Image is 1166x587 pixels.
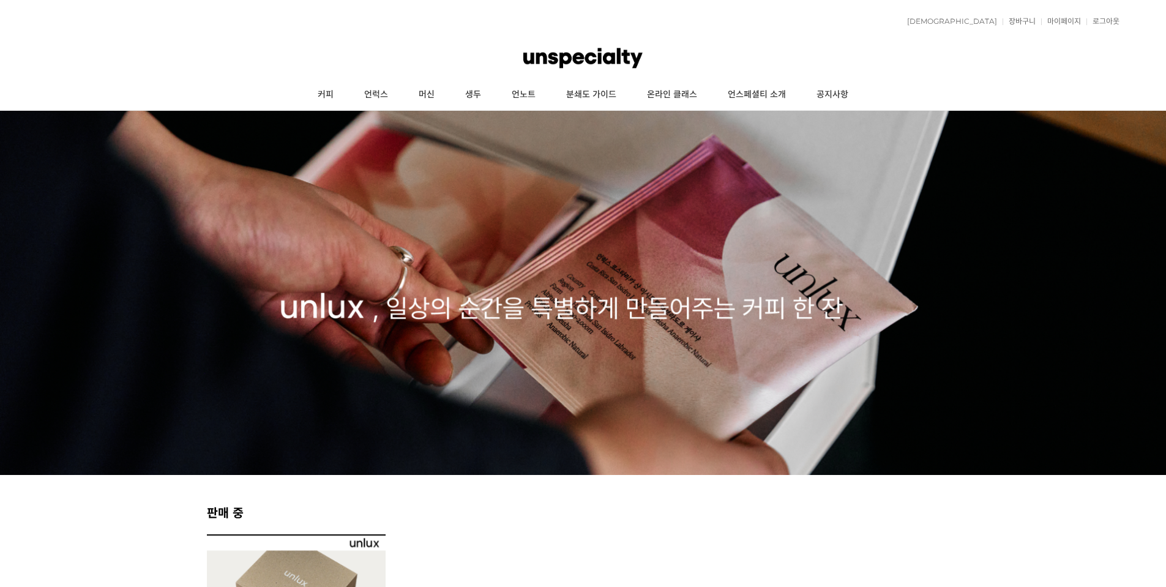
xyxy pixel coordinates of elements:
a: 공지사항 [801,80,864,110]
a: 언스페셜티 소개 [712,80,801,110]
h2: 판매 중 [207,503,960,521]
a: 온라인 클래스 [632,80,712,110]
a: 머신 [403,80,450,110]
a: 장바구니 [1003,18,1036,25]
a: 언노트 [496,80,551,110]
a: 언럭스 [349,80,403,110]
img: 언스페셜티 몰 [523,40,642,77]
a: 마이페이지 [1041,18,1081,25]
a: 로그아웃 [1086,18,1119,25]
a: 커피 [302,80,349,110]
a: 분쇄도 가이드 [551,80,632,110]
a: 생두 [450,80,496,110]
a: [DEMOGRAPHIC_DATA] [901,18,997,25]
